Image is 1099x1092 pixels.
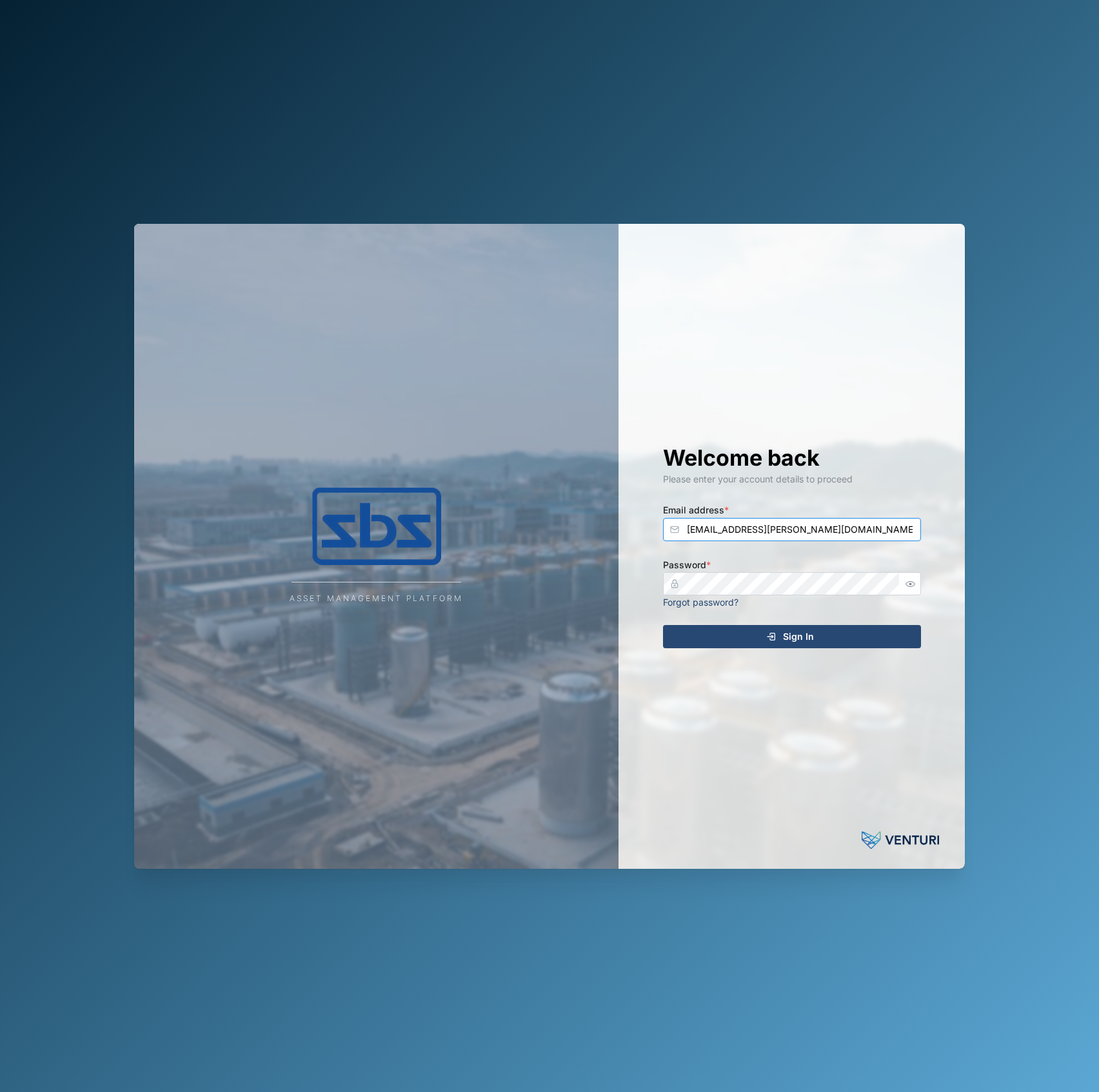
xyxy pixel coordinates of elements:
a: Forgot password? [663,597,738,608]
button: Sign In [663,625,921,648]
label: Password [663,558,711,572]
span: Sign In [783,626,814,648]
div: Please enter your account details to proceed [663,472,921,486]
label: Email address [663,503,729,517]
h1: Welcome back [663,444,921,472]
div: Asset Management Platform [290,593,463,605]
img: Powered by: Venturi [862,828,939,853]
img: Company Logo [248,488,506,565]
input: Enter your email [663,518,921,541]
